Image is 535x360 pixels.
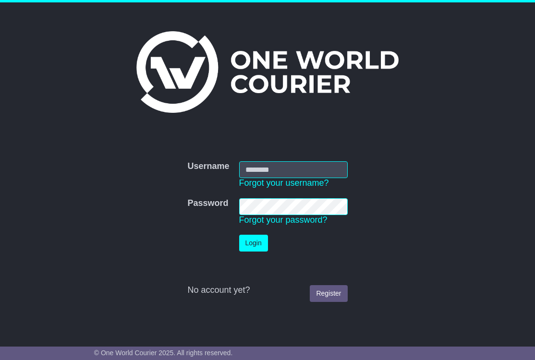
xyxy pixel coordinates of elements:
[136,31,399,113] img: One World
[239,215,328,225] a: Forgot your password?
[187,161,229,172] label: Username
[187,198,228,209] label: Password
[239,235,268,252] button: Login
[94,349,233,357] span: © One World Courier 2025. All rights reserved.
[187,285,347,296] div: No account yet?
[239,178,329,188] a: Forgot your username?
[310,285,347,302] a: Register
